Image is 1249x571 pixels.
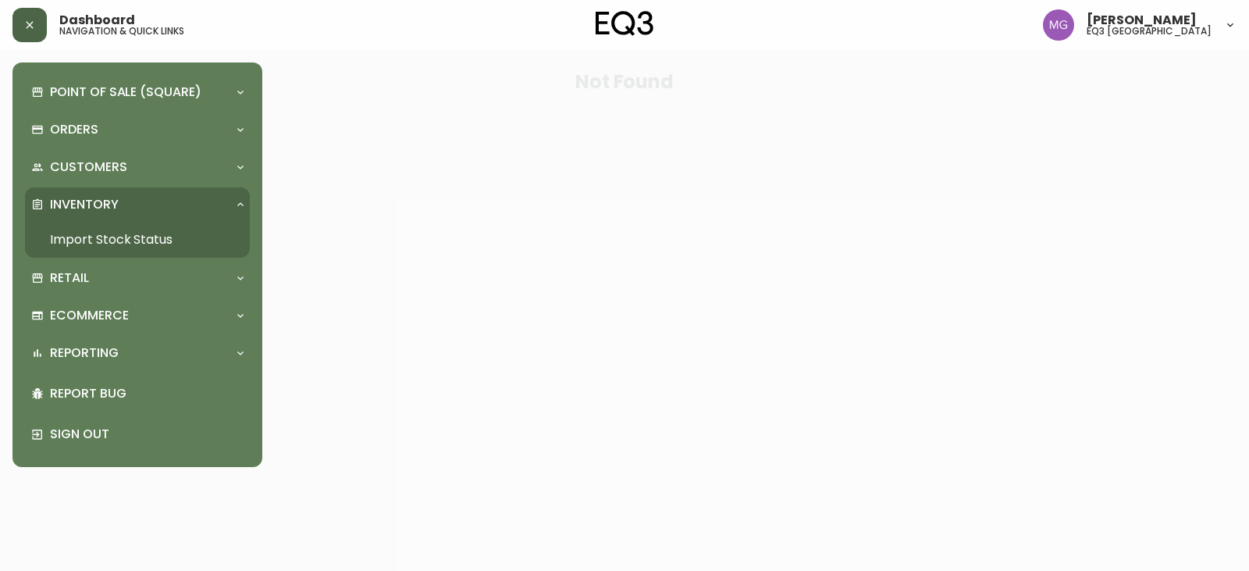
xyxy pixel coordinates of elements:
[50,426,244,443] p: Sign Out
[50,307,129,324] p: Ecommerce
[1087,27,1212,36] h5: eq3 [GEOGRAPHIC_DATA]
[50,269,89,287] p: Retail
[25,336,250,370] div: Reporting
[59,27,184,36] h5: navigation & quick links
[59,14,135,27] span: Dashboard
[50,385,244,402] p: Report Bug
[1043,9,1074,41] img: de8837be2a95cd31bb7c9ae23fe16153
[25,112,250,147] div: Orders
[25,75,250,109] div: Point of Sale (Square)
[25,261,250,295] div: Retail
[25,373,250,414] div: Report Bug
[25,414,250,455] div: Sign Out
[50,196,119,213] p: Inventory
[25,222,250,258] a: Import Stock Status
[50,121,98,138] p: Orders
[25,298,250,333] div: Ecommerce
[1087,14,1197,27] span: [PERSON_NAME]
[25,187,250,222] div: Inventory
[596,11,653,36] img: logo
[50,344,119,362] p: Reporting
[25,150,250,184] div: Customers
[50,159,127,176] p: Customers
[50,84,201,101] p: Point of Sale (Square)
